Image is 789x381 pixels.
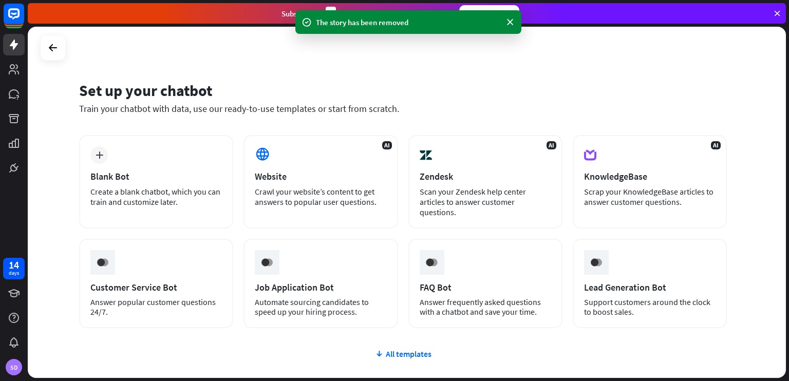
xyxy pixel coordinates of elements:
[281,7,451,21] div: Subscribe in days to get your first month for $1
[326,7,336,21] div: 3
[9,260,19,270] div: 14
[316,17,501,28] div: The story has been removed
[6,359,22,375] div: SD
[3,258,25,279] a: 14 days
[9,270,19,277] div: days
[459,5,519,22] div: Subscribe now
